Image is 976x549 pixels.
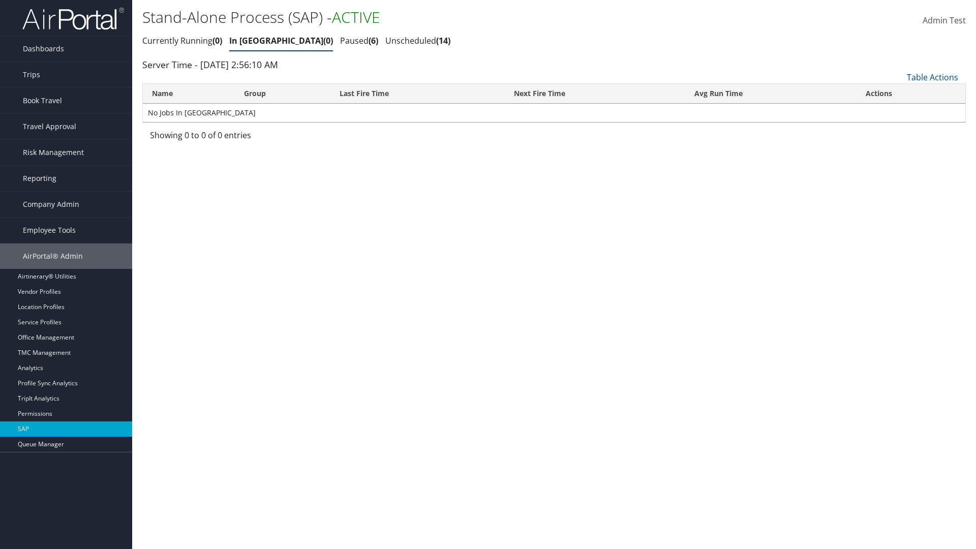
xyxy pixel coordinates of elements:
[323,35,333,46] span: 0
[923,15,966,26] span: Admin Test
[23,218,76,243] span: Employee Tools
[143,104,965,122] td: No Jobs In [GEOGRAPHIC_DATA]
[142,35,222,46] a: Currently Running0
[23,192,79,217] span: Company Admin
[23,166,56,191] span: Reporting
[229,35,333,46] a: In [GEOGRAPHIC_DATA]0
[369,35,378,46] span: 6
[23,36,64,62] span: Dashboards
[235,84,330,104] th: Group: activate to sort column ascending
[857,84,965,104] th: Actions
[330,84,505,104] th: Last Fire Time: activate to sort column ascending
[150,129,341,146] div: Showing 0 to 0 of 0 entries
[23,62,40,87] span: Trips
[23,114,76,139] span: Travel Approval
[23,140,84,165] span: Risk Management
[142,7,691,28] h1: Stand-Alone Process (SAP) -
[340,35,378,46] a: Paused6
[436,35,450,46] span: 14
[385,35,450,46] a: Unscheduled14
[23,88,62,113] span: Book Travel
[143,84,235,104] th: Name: activate to sort column ascending
[685,84,857,104] th: Avg Run Time: activate to sort column ascending
[142,58,966,71] div: Server Time - [DATE] 2:56:10 AM
[22,7,124,30] img: airportal-logo.png
[505,84,685,104] th: Next Fire Time: activate to sort column descending
[923,5,966,37] a: Admin Test
[332,7,380,27] span: ACTIVE
[212,35,222,46] span: 0
[23,243,83,269] span: AirPortal® Admin
[907,72,958,83] a: Table Actions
